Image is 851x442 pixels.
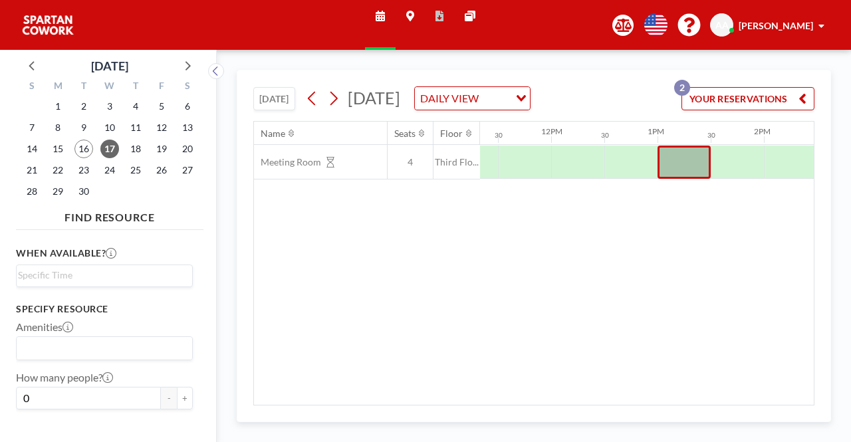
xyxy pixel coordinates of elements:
[674,80,690,96] p: 2
[126,97,145,116] span: Thursday, September 4, 2025
[74,182,93,201] span: Tuesday, September 30, 2025
[74,161,93,179] span: Tuesday, September 23, 2025
[100,140,119,158] span: Wednesday, September 17, 2025
[49,118,67,137] span: Monday, September 8, 2025
[601,131,609,140] div: 30
[126,140,145,158] span: Thursday, September 18, 2025
[174,78,200,96] div: S
[97,78,123,96] div: W
[23,118,41,137] span: Sunday, September 7, 2025
[254,156,321,168] span: Meeting Room
[152,97,171,116] span: Friday, September 5, 2025
[18,268,185,282] input: Search for option
[45,78,71,96] div: M
[739,20,813,31] span: [PERSON_NAME]
[253,87,295,110] button: [DATE]
[754,126,771,136] div: 2PM
[74,97,93,116] span: Tuesday, September 2, 2025
[418,90,481,107] span: DAILY VIEW
[17,265,192,285] div: Search for option
[21,12,74,39] img: organization-logo
[49,97,67,116] span: Monday, September 1, 2025
[100,118,119,137] span: Wednesday, September 10, 2025
[16,205,203,224] h4: FIND RESOURCE
[415,87,530,110] div: Search for option
[91,56,128,75] div: [DATE]
[394,128,416,140] div: Seats
[122,78,148,96] div: T
[681,87,814,110] button: YOUR RESERVATIONS2
[126,161,145,179] span: Thursday, September 25, 2025
[495,131,503,140] div: 30
[17,337,192,360] div: Search for option
[23,140,41,158] span: Sunday, September 14, 2025
[177,387,193,409] button: +
[440,128,463,140] div: Floor
[541,126,562,136] div: 12PM
[152,161,171,179] span: Friday, September 26, 2025
[178,140,197,158] span: Saturday, September 20, 2025
[261,128,285,140] div: Name
[178,118,197,137] span: Saturday, September 13, 2025
[100,161,119,179] span: Wednesday, September 24, 2025
[152,118,171,137] span: Friday, September 12, 2025
[161,387,177,409] button: -
[16,303,193,315] h3: Specify resource
[74,140,93,158] span: Tuesday, September 16, 2025
[715,19,729,31] span: AA
[707,131,715,140] div: 30
[16,371,113,384] label: How many people?
[433,156,480,168] span: Third Flo...
[18,340,185,357] input: Search for option
[648,126,664,136] div: 1PM
[483,90,508,107] input: Search for option
[178,97,197,116] span: Saturday, September 6, 2025
[49,140,67,158] span: Monday, September 15, 2025
[388,156,433,168] span: 4
[49,161,67,179] span: Monday, September 22, 2025
[19,78,45,96] div: S
[49,182,67,201] span: Monday, September 29, 2025
[178,161,197,179] span: Saturday, September 27, 2025
[126,118,145,137] span: Thursday, September 11, 2025
[74,118,93,137] span: Tuesday, September 9, 2025
[23,161,41,179] span: Sunday, September 21, 2025
[16,320,73,334] label: Amenities
[148,78,174,96] div: F
[348,88,400,108] span: [DATE]
[152,140,171,158] span: Friday, September 19, 2025
[23,182,41,201] span: Sunday, September 28, 2025
[100,97,119,116] span: Wednesday, September 3, 2025
[71,78,97,96] div: T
